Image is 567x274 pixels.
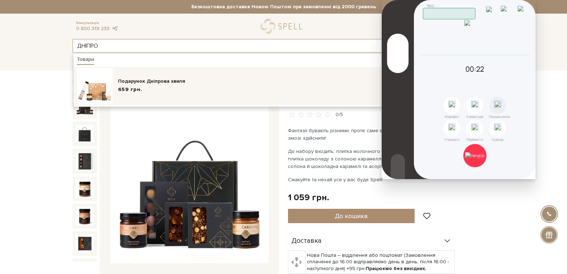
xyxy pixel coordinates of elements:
[77,56,94,65] div: Товари
[75,125,94,143] img: Подарунок Шоколадна фантазія
[288,127,456,142] p: Фантазії бувають різними, проте саме ваші шоколадні фантазії ми в змозі здійснити!
[305,251,454,274] td: Нова Пошта – відділення або поштомат (Замовлення сплаченні до 16:00 відправляємо день в день, піс...
[288,148,456,170] p: До набору входить: плитка молочного шоколаду з горіховим асорті, плитка шоколаду з солоною караме...
[75,207,94,225] img: Подарунок Шоколадна фантазія
[75,234,94,253] img: Подарунок Шоколадна фантазія
[76,21,118,25] span: Консультація:
[73,56,100,67] a: Каталог
[335,212,367,220] span: До кошика
[366,265,426,271] b: Працюємо без вихідних.
[111,25,118,32] a: telegram
[75,179,94,198] img: Подарунок Шоколадна фантазія
[73,67,494,105] a: Подарунок Дніпрова хвиля659 грн. До кошика
[77,68,113,104] img: katalog_nabory_photo_new_4729-100x100.jpg
[261,19,306,34] a: logo
[292,238,322,244] span: Доставка
[73,80,91,85] a: Головна
[73,4,495,10] strong: Безкоштовна доставка Новою Поштою при замовленні від 2000 гривень
[288,192,329,203] div: 1 059 грн.
[76,25,109,32] a: 0 800 319 233
[336,111,343,118] div: 0/5
[111,105,269,264] img: Подарунок Шоколадна фантазія
[118,78,453,85] div: Подарунок Дніпрова хвиля
[75,152,94,170] img: Подарунок Шоколадна фантазія
[118,86,142,93] span: 659 грн.
[288,176,456,183] p: Смакуйте та нехай усе у вас буде Spell!
[288,209,415,223] button: До кошика
[73,39,478,52] input: Пошук товару у каталозі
